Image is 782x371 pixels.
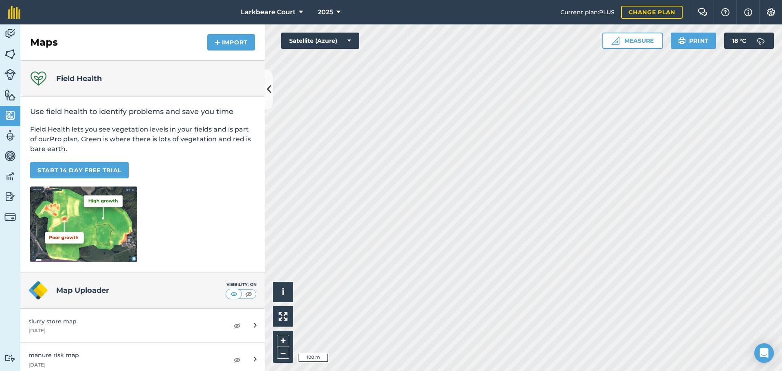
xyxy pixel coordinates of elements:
div: Open Intercom Messenger [754,343,774,363]
img: svg+xml;base64,PD94bWwgdmVyc2lvbj0iMS4wIiBlbmNvZGluZz0idXRmLTgiPz4KPCEtLSBHZW5lcmF0b3I6IEFkb2JlIE... [4,28,16,40]
div: manure risk map [29,351,220,360]
button: Print [671,33,716,49]
img: svg+xml;base64,PD94bWwgdmVyc2lvbj0iMS4wIiBlbmNvZGluZz0idXRmLTgiPz4KPCEtLSBHZW5lcmF0b3I6IEFkb2JlIE... [4,211,16,223]
img: svg+xml;base64,PD94bWwgdmVyc2lvbj0iMS4wIiBlbmNvZGluZz0idXRmLTgiPz4KPCEtLSBHZW5lcmF0b3I6IEFkb2JlIE... [4,150,16,162]
span: Larkbeare Court [241,7,296,17]
a: Change plan [621,6,683,19]
button: – [277,347,289,359]
div: [DATE] [29,327,220,334]
img: fieldmargin Logo [8,6,20,19]
a: Pro plan [50,135,78,143]
button: 18 °C [724,33,774,49]
img: svg+xml;base64,PD94bWwgdmVyc2lvbj0iMS4wIiBlbmNvZGluZz0idXRmLTgiPz4KPCEtLSBHZW5lcmF0b3I6IEFkb2JlIE... [4,130,16,142]
button: i [273,282,293,302]
img: svg+xml;base64,PHN2ZyB4bWxucz0iaHR0cDovL3d3dy53My5vcmcvMjAwMC9zdmciIHdpZHRoPSI1NiIgaGVpZ2h0PSI2MC... [4,48,16,60]
span: 2025 [318,7,333,17]
h2: Use field health to identify problems and save you time [30,107,255,116]
img: svg+xml;base64,PHN2ZyB4bWxucz0iaHR0cDovL3d3dy53My5vcmcvMjAwMC9zdmciIHdpZHRoPSI1NiIgaGVpZ2h0PSI2MC... [4,89,16,101]
img: A question mark icon [720,8,730,16]
h4: Map Uploader [56,285,226,296]
p: Field Health lets you see vegetation levels in your fields and is part of our . Green is where th... [30,125,255,154]
button: Import [207,34,255,50]
a: slurry store map[DATE] [20,309,265,342]
button: Satellite (Azure) [281,33,359,49]
img: svg+xml;base64,PHN2ZyB4bWxucz0iaHR0cDovL3d3dy53My5vcmcvMjAwMC9zdmciIHdpZHRoPSIxOCIgaGVpZ2h0PSIyNC... [233,355,241,364]
span: 18 ° C [732,33,746,49]
img: svg+xml;base64,PHN2ZyB4bWxucz0iaHR0cDovL3d3dy53My5vcmcvMjAwMC9zdmciIHdpZHRoPSI1MCIgaGVpZ2h0PSI0MC... [229,290,239,298]
img: svg+xml;base64,PHN2ZyB4bWxucz0iaHR0cDovL3d3dy53My5vcmcvMjAwMC9zdmciIHdpZHRoPSIxNyIgaGVpZ2h0PSIxNy... [744,7,752,17]
img: svg+xml;base64,PD94bWwgdmVyc2lvbj0iMS4wIiBlbmNvZGluZz0idXRmLTgiPz4KPCEtLSBHZW5lcmF0b3I6IEFkb2JlIE... [4,191,16,203]
img: A cog icon [766,8,776,16]
img: svg+xml;base64,PHN2ZyB4bWxucz0iaHR0cDovL3d3dy53My5vcmcvMjAwMC9zdmciIHdpZHRoPSIxOCIgaGVpZ2h0PSIyNC... [233,321,241,330]
div: slurry store map [29,317,220,326]
img: svg+xml;base64,PD94bWwgdmVyc2lvbj0iMS4wIiBlbmNvZGluZz0idXRmLTgiPz4KPCEtLSBHZW5lcmF0b3I6IEFkb2JlIE... [4,354,16,362]
img: logo [29,281,48,300]
button: + [277,335,289,347]
img: svg+xml;base64,PD94bWwgdmVyc2lvbj0iMS4wIiBlbmNvZGluZz0idXRmLTgiPz4KPCEtLSBHZW5lcmF0b3I6IEFkb2JlIE... [4,69,16,80]
img: Ruler icon [611,37,619,45]
a: START 14 DAY FREE TRIAL [30,162,129,178]
button: Measure [602,33,663,49]
img: svg+xml;base64,PHN2ZyB4bWxucz0iaHR0cDovL3d3dy53My5vcmcvMjAwMC9zdmciIHdpZHRoPSIxNCIgaGVpZ2h0PSIyNC... [215,37,220,47]
img: svg+xml;base64,PD94bWwgdmVyc2lvbj0iMS4wIiBlbmNvZGluZz0idXRmLTgiPz4KPCEtLSBHZW5lcmF0b3I6IEFkb2JlIE... [753,33,769,49]
img: Four arrows, one pointing top left, one top right, one bottom right and the last bottom left [279,312,288,321]
h4: Field Health [56,73,102,84]
img: svg+xml;base64,PHN2ZyB4bWxucz0iaHR0cDovL3d3dy53My5vcmcvMjAwMC9zdmciIHdpZHRoPSI1MCIgaGVpZ2h0PSI0MC... [244,290,254,298]
img: Two speech bubbles overlapping with the left bubble in the forefront [698,8,707,16]
img: svg+xml;base64,PD94bWwgdmVyc2lvbj0iMS4wIiBlbmNvZGluZz0idXRmLTgiPz4KPCEtLSBHZW5lcmF0b3I6IEFkb2JlIE... [4,170,16,182]
div: [DATE] [29,362,220,368]
span: Current plan : PLUS [560,8,615,17]
span: i [282,287,284,297]
div: Visibility: On [226,281,257,288]
img: svg+xml;base64,PHN2ZyB4bWxucz0iaHR0cDovL3d3dy53My5vcmcvMjAwMC9zdmciIHdpZHRoPSIxOSIgaGVpZ2h0PSIyNC... [678,36,686,46]
img: svg+xml;base64,PHN2ZyB4bWxucz0iaHR0cDovL3d3dy53My5vcmcvMjAwMC9zdmciIHdpZHRoPSI1NiIgaGVpZ2h0PSI2MC... [4,109,16,121]
h2: Maps [30,36,58,49]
